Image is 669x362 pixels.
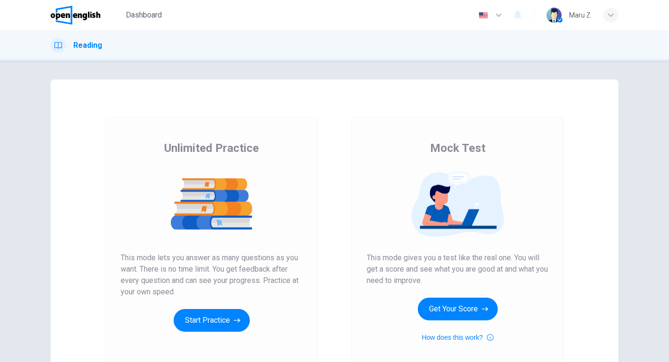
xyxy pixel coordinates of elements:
[477,12,489,19] img: en
[546,8,562,23] img: Profile picture
[121,252,302,298] span: This mode lets you answer as many questions as you want. There is no time limit. You get feedback...
[126,9,162,21] span: Dashboard
[174,309,250,332] button: Start Practice
[164,141,259,156] span: Unlimited Practice
[51,6,100,25] img: OpenEnglish logo
[422,332,493,343] button: How does this work?
[73,40,102,51] h1: Reading
[418,298,498,320] button: Get Your Score
[122,7,166,24] button: Dashboard
[569,9,592,21] div: Maru Z.
[51,6,122,25] a: OpenEnglish logo
[367,252,548,286] span: This mode gives you a test like the real one. You will get a score and see what you are good at a...
[430,141,485,156] span: Mock Test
